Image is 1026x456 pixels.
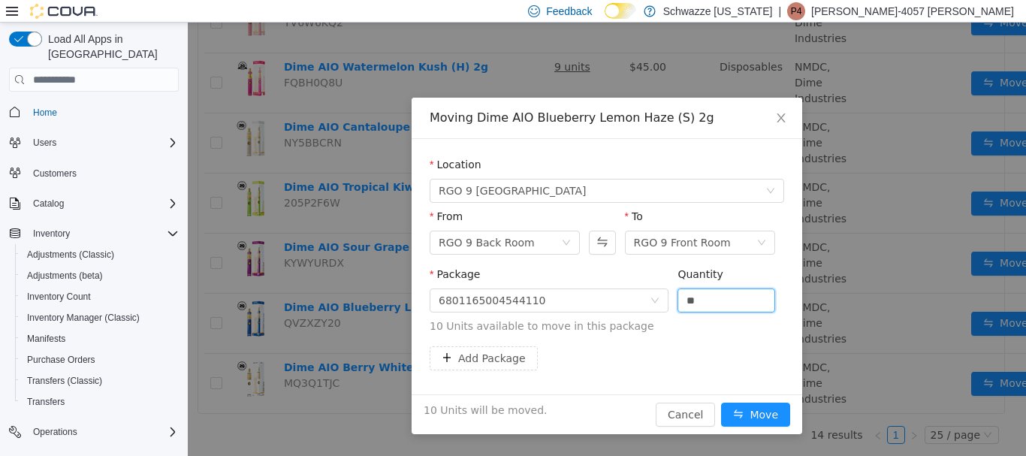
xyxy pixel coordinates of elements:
[21,288,179,306] span: Inventory Count
[27,375,102,387] span: Transfers (Classic)
[811,2,1014,20] p: [PERSON_NAME]-4057 [PERSON_NAME]
[21,309,179,327] span: Inventory Manager (Classic)
[33,137,56,149] span: Users
[15,307,185,328] button: Inventory Manager (Classic)
[21,372,179,390] span: Transfers (Classic)
[605,3,636,19] input: Dark Mode
[663,2,773,20] p: Schwazze [US_STATE]
[21,330,179,348] span: Manifests
[251,209,347,231] div: RGO 9 Back Room
[572,75,614,117] button: Close
[27,225,76,243] button: Inventory
[468,380,527,404] button: Cancel
[27,134,62,152] button: Users
[242,136,294,148] label: Location
[242,188,275,200] label: From
[569,216,578,226] i: icon: down
[236,380,359,396] span: 10 Units will be moved.
[15,370,185,391] button: Transfers (Classic)
[787,2,805,20] div: Patrick-4057 Leyba
[21,351,179,369] span: Purchase Orders
[21,330,71,348] a: Manifests
[15,286,185,307] button: Inventory Count
[21,351,101,369] a: Purchase Orders
[3,162,185,184] button: Customers
[21,246,179,264] span: Adjustments (Classic)
[3,421,185,442] button: Operations
[15,391,185,412] button: Transfers
[33,198,64,210] span: Catalog
[778,2,781,20] p: |
[21,372,108,390] a: Transfers (Classic)
[27,423,179,441] span: Operations
[27,104,63,122] a: Home
[533,380,602,404] button: icon: swapMove
[33,426,77,438] span: Operations
[33,228,70,240] span: Inventory
[791,2,802,20] span: P4
[3,132,185,153] button: Users
[42,32,179,62] span: Load All Apps in [GEOGRAPHIC_DATA]
[33,107,57,119] span: Home
[446,209,543,231] div: RGO 9 Front Room
[242,324,350,348] button: icon: plusAdd Package
[463,273,472,284] i: icon: down
[3,193,185,214] button: Catalog
[374,216,383,226] i: icon: down
[30,4,98,19] img: Cova
[21,267,179,285] span: Adjustments (beta)
[437,188,455,200] label: To
[27,423,83,441] button: Operations
[242,87,596,104] div: Moving Dime AIO Blueberry Lemon Haze (S) 2g
[3,223,185,244] button: Inventory
[578,164,587,174] i: icon: down
[401,208,427,232] button: Swap
[15,328,185,349] button: Manifests
[27,291,91,303] span: Inventory Count
[21,288,97,306] a: Inventory Count
[546,4,592,19] span: Feedback
[27,396,65,408] span: Transfers
[21,393,71,411] a: Transfers
[587,89,599,101] i: icon: close
[21,309,146,327] a: Inventory Manager (Classic)
[33,168,77,180] span: Customers
[27,134,179,152] span: Users
[251,267,358,289] div: 6801165004544110
[490,267,587,289] input: Quantity
[27,249,114,261] span: Adjustments (Classic)
[27,195,179,213] span: Catalog
[27,354,95,366] span: Purchase Orders
[605,19,605,20] span: Dark Mode
[21,246,120,264] a: Adjustments (Classic)
[251,157,399,180] span: RGO 9 Las Vegas
[27,165,83,183] a: Customers
[15,244,185,265] button: Adjustments (Classic)
[27,312,140,324] span: Inventory Manager (Classic)
[27,164,179,183] span: Customers
[3,101,185,122] button: Home
[27,225,179,243] span: Inventory
[490,246,536,258] label: Quantity
[27,195,70,213] button: Catalog
[27,270,103,282] span: Adjustments (beta)
[27,333,65,345] span: Manifests
[27,102,179,121] span: Home
[21,267,109,285] a: Adjustments (beta)
[15,349,185,370] button: Purchase Orders
[242,246,292,258] label: Package
[21,393,179,411] span: Transfers
[15,265,185,286] button: Adjustments (beta)
[242,296,596,312] span: 10 Units available to move in this package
